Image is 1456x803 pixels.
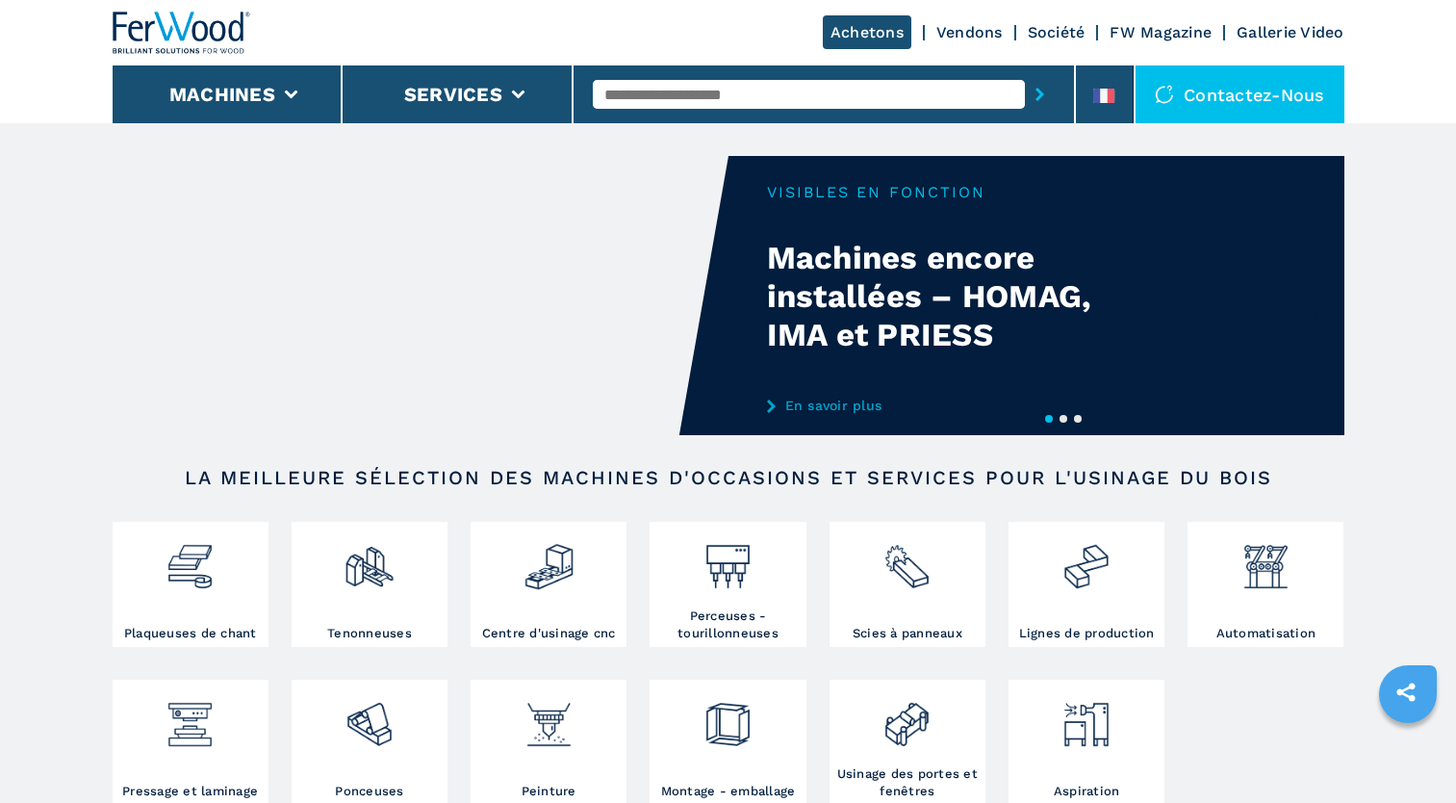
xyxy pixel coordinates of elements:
img: automazione.png [1240,527,1291,592]
a: Société [1028,23,1086,41]
a: Achetons [823,15,911,49]
img: linee_di_produzione_2.png [1060,527,1111,592]
h3: Ponceuses [335,783,403,800]
h3: Plaqueuses de chant [124,625,257,642]
h3: Lignes de production [1019,625,1155,642]
a: Tenonneuses [292,522,447,647]
img: lavorazione_porte_finestre_2.png [881,685,932,750]
div: Contactez-nous [1136,65,1344,123]
img: bordatrici_1.png [165,527,216,592]
h3: Tenonneuses [327,625,412,642]
img: aspirazione_1.png [1060,685,1111,750]
img: verniciatura_1.png [524,685,575,750]
a: Perceuses - tourillonneuses [650,522,805,647]
img: Ferwood [113,12,251,54]
a: Lignes de production [1009,522,1164,647]
a: Plaqueuses de chant [113,522,268,647]
img: centro_di_lavoro_cnc_2.png [524,527,575,592]
button: Services [404,83,502,106]
a: Gallerie Video [1237,23,1344,41]
h3: Pressage et laminage [122,783,258,800]
a: Scies à panneaux [830,522,985,647]
img: pressa-strettoia.png [165,685,216,750]
h3: Automatisation [1216,625,1316,642]
h3: Usinage des portes et fenêtres [834,765,981,800]
a: Automatisation [1188,522,1343,647]
h3: Montage - emballage [661,783,796,800]
img: montaggio_imballaggio_2.png [702,685,754,750]
h3: Scies à panneaux [853,625,962,642]
img: Contactez-nous [1155,85,1174,104]
h3: Centre d'usinage cnc [482,625,616,642]
button: Machines [169,83,275,106]
img: levigatrici_2.png [344,685,395,750]
button: 2 [1060,415,1067,423]
h2: LA MEILLEURE SÉLECTION DES MACHINES D'OCCASIONS ET SERVICES POUR L'USINAGE DU BOIS [174,466,1283,489]
button: 1 [1045,415,1053,423]
a: FW Magazine [1110,23,1212,41]
a: Vendons [936,23,1003,41]
h3: Aspiration [1054,783,1120,800]
button: submit-button [1025,72,1055,117]
img: squadratrici_2.png [344,527,395,592]
a: Centre d'usinage cnc [471,522,626,647]
a: En savoir plus [767,398,1144,413]
h3: Perceuses - tourillonneuses [654,608,801,642]
img: foratrici_inseritrici_2.png [702,527,754,592]
img: sezionatrici_2.png [881,527,932,592]
button: 3 [1074,415,1082,423]
h3: Peinture [522,783,576,800]
a: sharethis [1382,668,1430,716]
video: Your browser does not support the video tag. [113,156,728,435]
